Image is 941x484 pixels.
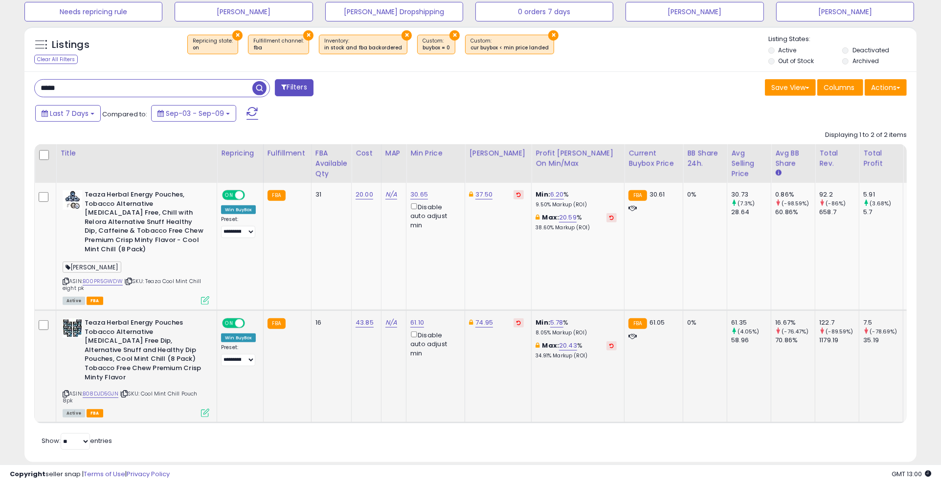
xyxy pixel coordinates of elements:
[650,190,665,199] span: 30.61
[782,328,809,335] small: (-76.47%)
[824,83,854,92] span: Columns
[221,333,256,342] div: Win BuyBox
[356,148,377,158] div: Cost
[775,190,815,199] div: 0.86%
[84,469,125,479] a: Terms of Use
[324,44,402,51] div: in stock and fba backordered
[469,148,527,158] div: [PERSON_NAME]
[87,297,103,305] span: FBA
[628,318,647,329] small: FBA
[775,318,815,327] div: 16.67%
[550,318,563,328] a: 5.78
[449,30,460,41] button: ×
[819,336,859,345] div: 1179.19
[60,148,213,158] div: Title
[10,469,45,479] strong: Copyright
[63,318,209,416] div: ASIN:
[385,190,397,199] a: N/A
[863,318,903,327] div: 7.5
[865,79,907,96] button: Actions
[825,131,907,140] div: Displaying 1 to 2 of 2 items
[548,30,559,41] button: ×
[221,148,259,158] div: Repricing
[536,318,550,327] b: Min:
[536,330,617,336] p: 8.05% Markup (ROI)
[626,2,763,22] button: [PERSON_NAME]
[275,79,313,96] button: Filters
[232,30,243,41] button: ×
[819,190,859,199] div: 92.2
[410,330,457,358] div: Disable auto adjust min
[221,344,256,366] div: Preset:
[536,201,617,208] p: 9.50% Markup (ROI)
[819,148,855,169] div: Total Rev.
[315,318,344,327] div: 16
[423,44,450,51] div: buybox = 0
[687,148,723,169] div: BB Share 24h.
[175,2,313,22] button: [PERSON_NAME]
[83,390,118,398] a: B08DJD5GJN
[731,336,771,345] div: 58.96
[385,318,397,328] a: N/A
[852,57,879,65] label: Archived
[819,208,859,217] div: 658.7
[778,57,814,65] label: Out of Stock
[385,148,402,158] div: MAP
[324,37,402,52] span: Inventory :
[166,109,224,118] span: Sep-03 - Sep-09
[127,469,170,479] a: Privacy Policy
[356,190,373,199] a: 20.00
[470,37,549,52] span: Custom:
[863,208,903,217] div: 5.7
[536,318,617,336] div: %
[83,277,123,286] a: B00PR5GWDW
[24,2,162,22] button: Needs repricing rule
[63,318,82,338] img: 51NZLb8-1eL._SL40_.jpg
[268,148,307,158] div: Fulfillment
[223,319,235,328] span: ON
[731,318,771,327] div: 61.35
[63,409,85,418] span: All listings currently available for purchase on Amazon
[475,2,613,22] button: 0 orders 7 days
[325,2,463,22] button: [PERSON_NAME] Dropshipping
[87,409,103,418] span: FBA
[532,144,625,183] th: The percentage added to the cost of goods (COGS) that forms the calculator for Min & Max prices.
[268,190,286,201] small: FBA
[870,199,892,207] small: (3.68%)
[892,469,931,479] span: 2025-09-17 13:00 GMT
[244,191,259,199] span: OFF
[782,199,809,207] small: (-98.59%)
[775,208,815,217] div: 60.86%
[819,318,859,327] div: 122.7
[356,318,374,328] a: 43.85
[253,37,304,52] span: Fulfillment channel :
[102,110,147,119] span: Compared to:
[151,105,236,122] button: Sep-03 - Sep-09
[536,190,550,199] b: Min:
[536,224,617,231] p: 38.60% Markup (ROI)
[85,190,203,256] b: Teaza Herbal Energy Pouches, Tobacco Alternative [MEDICAL_DATA] Free, Chill with Relora Alternati...
[475,190,493,199] a: 37.50
[776,2,914,22] button: [PERSON_NAME]
[738,328,760,335] small: (4.05%)
[315,148,347,179] div: FBA Available Qty
[470,44,549,51] div: cur buybox < min price landed
[268,318,286,329] small: FBA
[738,199,755,207] small: (7.3%)
[423,37,450,52] span: Custom:
[410,190,428,199] a: 30.65
[826,328,853,335] small: (-89.59%)
[63,390,198,404] span: | SKU: Cool Mint Chill Pouch 8pk
[63,297,85,305] span: All listings currently available for purchase on Amazon
[193,44,233,51] div: on
[315,190,344,199] div: 31
[542,341,560,350] b: Max:
[244,319,259,328] span: OFF
[410,201,457,230] div: Disable auto adjust min
[63,190,209,304] div: ASIN:
[628,148,679,169] div: Current Buybox Price
[542,213,560,222] b: Max:
[731,190,771,199] div: 30.73
[687,190,719,199] div: 0%
[63,262,121,273] span: [PERSON_NAME]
